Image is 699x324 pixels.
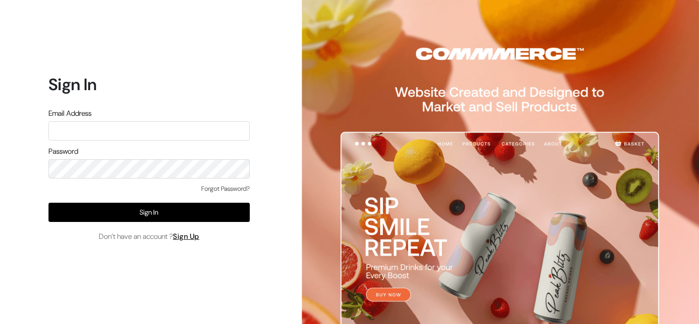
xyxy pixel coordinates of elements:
[48,108,91,119] label: Email Address
[201,184,250,194] a: Forgot Password?
[48,75,250,94] h1: Sign In
[48,146,78,157] label: Password
[173,232,199,241] a: Sign Up
[99,231,199,242] span: Don’t have an account ?
[48,203,250,222] button: Sign In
